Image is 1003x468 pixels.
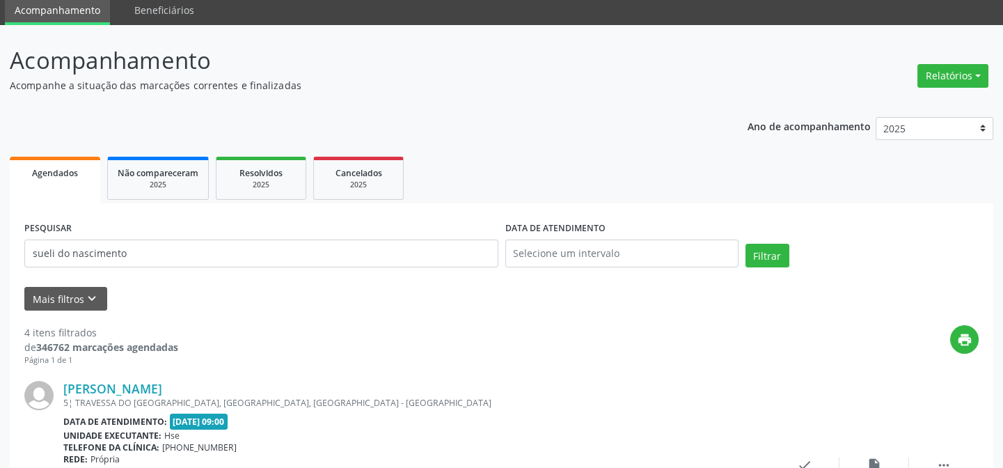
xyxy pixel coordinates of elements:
button: print [950,325,979,354]
div: de [24,340,178,354]
input: Nome, código do beneficiário ou CPF [24,240,498,267]
div: 5¦ TRAVESSA DO [GEOGRAPHIC_DATA], [GEOGRAPHIC_DATA], [GEOGRAPHIC_DATA] - [GEOGRAPHIC_DATA] [63,397,770,409]
strong: 346762 marcações agendadas [36,341,178,354]
span: [DATE] 09:00 [170,414,228,430]
div: 2025 [118,180,198,190]
p: Acompanhamento [10,43,698,78]
b: Telefone da clínica: [63,442,159,453]
b: Data de atendimento: [63,416,167,428]
img: img [24,381,54,410]
span: Resolvidos [239,167,283,179]
span: Cancelados [335,167,382,179]
div: 4 itens filtrados [24,325,178,340]
input: Selecione um intervalo [505,240,739,267]
button: Mais filtroskeyboard_arrow_down [24,287,107,311]
b: Unidade executante: [63,430,161,442]
b: Rede: [63,453,88,465]
i: print [957,332,972,348]
label: DATA DE ATENDIMENTO [505,218,606,240]
button: Relatórios [917,64,988,88]
i: keyboard_arrow_down [84,291,100,306]
p: Acompanhe a situação das marcações correntes e finalizadas [10,78,698,93]
label: PESQUISAR [24,218,72,240]
span: Não compareceram [118,167,198,179]
span: Agendados [32,167,78,179]
span: Própria [90,453,120,465]
p: Ano de acompanhamento [748,117,871,134]
div: 2025 [226,180,296,190]
button: Filtrar [745,244,789,267]
span: Hse [164,430,180,442]
a: [PERSON_NAME] [63,381,162,396]
div: 2025 [324,180,393,190]
span: [PHONE_NUMBER] [162,442,237,453]
div: Página 1 de 1 [24,354,178,366]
